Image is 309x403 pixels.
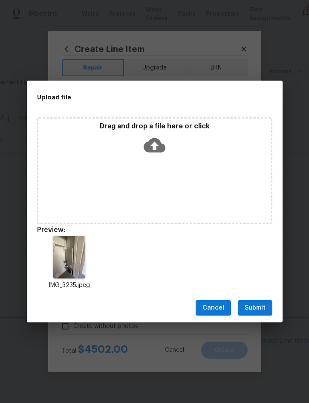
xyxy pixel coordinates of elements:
[37,281,102,290] p: IMG_3235.jpeg
[53,236,85,278] img: 9k=
[202,303,224,313] span: Cancel
[37,93,234,102] h2: Upload file
[245,303,266,313] span: Submit
[196,300,231,316] button: Cancel
[238,300,272,316] button: Submit
[38,122,271,131] p: Drag and drop a file here or click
